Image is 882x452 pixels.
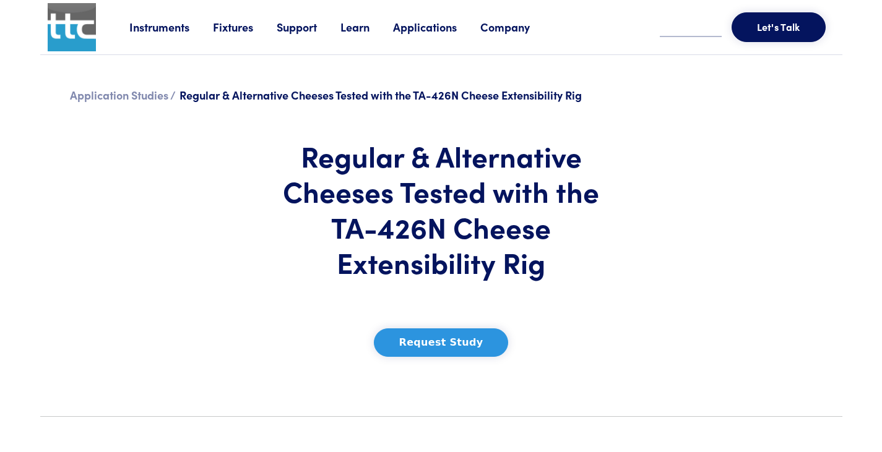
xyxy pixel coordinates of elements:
h1: Regular & Alternative Cheeses Tested with the TA-426N Cheese Extensibility Rig [259,138,623,280]
img: ttc_logo_1x1_v1.0.png [48,3,96,51]
a: Application Studies / [70,87,176,103]
a: Company [480,19,553,35]
a: Applications [393,19,480,35]
button: Let's Talk [732,12,826,42]
a: Support [277,19,340,35]
span: Regular & Alternative Cheeses Tested with the TA-426N Cheese Extensibility Rig [179,87,582,103]
a: Fixtures [213,19,277,35]
a: Instruments [129,19,213,35]
button: Request Study [374,328,509,357]
a: Learn [340,19,393,35]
